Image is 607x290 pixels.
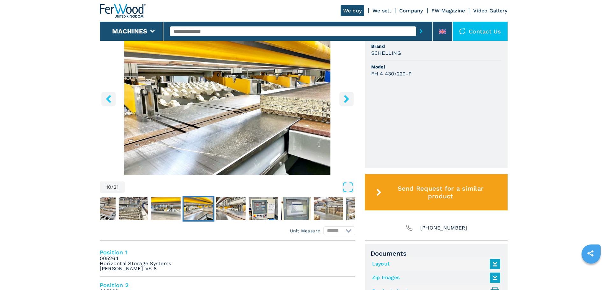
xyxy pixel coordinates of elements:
span: Brand [371,43,501,49]
button: submit-button [416,24,426,39]
span: 21 [113,185,119,190]
button: Go to Slide 7 [85,196,117,222]
img: Phone [405,223,414,232]
img: Contact us [459,28,466,34]
h3: SCHELLING [371,49,401,57]
button: Go to Slide 9 [150,196,182,222]
button: Go to Slide 15 [345,196,377,222]
a: Video Gallery [473,8,507,14]
button: Go to Slide 12 [247,196,279,222]
img: Beam panel saws with automatic warehouse SCHELLING FH 4 430/220-P [100,21,355,175]
img: 5c61fe41afaa01362558b5ceeb9a3d7a [249,197,278,220]
em: 005264 Horizontal Storage Systems [PERSON_NAME]-VS 8 [100,256,171,271]
button: Go to Slide 8 [117,196,149,222]
div: Contact us [453,22,508,41]
a: Company [399,8,423,14]
div: Go to Slide 10 [100,21,355,175]
h4: Position 1 [100,249,355,256]
span: 10 [106,185,112,190]
img: 5aed524c1ba26222e9a4f6d505507157 [314,197,343,220]
span: Model [371,64,501,70]
a: We buy [341,5,365,16]
iframe: Chat [580,261,602,285]
a: Zip Images [372,272,497,283]
button: Open Fullscreen [126,181,354,193]
img: ba8ac573a54fe5e73eeef56b38132a8d [281,197,310,220]
button: right-button [339,92,354,106]
button: Send Request for a similar product [365,174,508,210]
span: Documents [371,250,502,257]
a: sharethis [582,245,598,261]
li: Position 1 [100,244,355,277]
img: 25d5d7a44aa6f149143367a332876996 [216,197,245,220]
span: / [111,185,113,190]
a: We sell [372,8,391,14]
a: Layout [372,259,497,269]
span: Send Request for a similar product [384,185,497,200]
span: [PHONE_NUMBER] [420,223,467,232]
img: b92c144f4d5b180a4b42e271a724d8d0 [86,197,115,220]
button: Go to Slide 14 [312,196,344,222]
button: left-button [101,92,116,106]
img: Ferwood [100,4,146,18]
h3: FH 4 430/220-P [371,70,412,77]
button: Machines [112,27,147,35]
img: 955113f4fb9998eae6694682094be82e [346,197,375,220]
img: 1b397a383104d26f0dd82d2945d9fa42 [119,197,148,220]
img: 0aaa83b6df695d16971c4315ba8b1220 [184,197,213,220]
button: Go to Slide 13 [280,196,312,222]
img: b6c80548bb33e2aa315e004554917d18 [151,197,180,220]
h4: Position 2 [100,281,355,289]
a: FW Magazine [431,8,465,14]
em: Unit Measure [290,228,320,234]
button: Go to Slide 10 [182,196,214,222]
button: Go to Slide 11 [215,196,247,222]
